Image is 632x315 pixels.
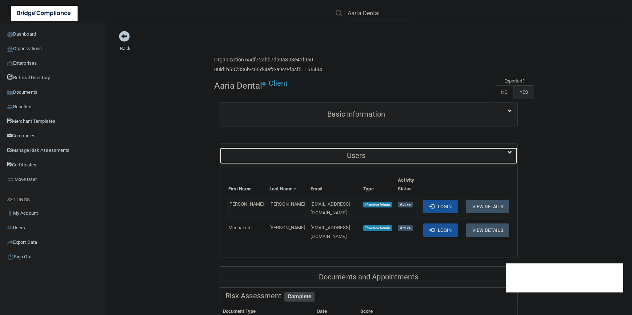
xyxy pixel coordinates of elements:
span: Active [398,225,412,231]
span: [EMAIL_ADDRESS][DOMAIN_NAME] [311,201,350,215]
img: briefcase.64adab9b.png [7,176,15,183]
iframe: Drift Widget Chat Controller [506,263,623,292]
img: enterprise.0d942306.png [7,61,13,66]
th: Activity Status [395,173,420,197]
h6: uuid: b537336b-c06d-4af3-a9c9-f4cf51166484 [214,67,322,72]
label: SETTINGS [7,195,30,204]
button: View Details [466,223,509,237]
img: icon-export.b9366987.png [7,239,13,245]
span: [PERSON_NAME] [228,201,264,207]
button: Login [423,223,458,237]
img: ic_power_dark.7ecde6b1.png [7,254,14,260]
th: Email [308,173,360,197]
span: Practice Admin [363,202,392,207]
h5: Risk Assessment [225,292,512,300]
p: Client [269,77,288,90]
span: [EMAIL_ADDRESS][DOMAIN_NAME] [311,225,350,239]
a: First Name [228,185,252,193]
button: View Details [466,200,509,213]
a: Basic Information [225,106,512,122]
label: NO [495,85,513,99]
a: Last Name [269,185,296,193]
span: Meenakshi [228,225,252,230]
img: icon-documents.8dae5593.png [7,90,13,96]
input: Search [348,7,414,20]
img: organization-icon.f8decf85.png [7,46,13,52]
span: Active [398,202,412,207]
h5: Basic Information [225,110,487,118]
h6: Organization 65df72abb7db9a303e41f960 [214,57,322,62]
label: YES [513,85,534,99]
div: Documents and Appointments [220,267,517,288]
img: icon-users.e205127d.png [7,225,13,231]
a: Back [120,37,131,51]
h4: Aaria Dental [214,81,262,90]
img: ic_user_dark.df1a06c3.png [7,210,13,216]
button: Login [423,200,458,213]
a: Users [225,148,512,164]
h5: Users [225,152,487,159]
th: Type [360,173,395,197]
img: ic-search.3b580494.png [336,10,342,16]
span: Practice Admin [363,225,392,231]
img: ic_reseller.de258add.png [7,104,13,110]
span: [PERSON_NAME] [269,225,305,230]
td: Exported? [495,77,534,85]
img: ic_dashboard_dark.d01f4a41.png [7,32,13,37]
img: bridge_compliance_login_screen.278c3ca4.svg [11,6,78,21]
span: Complete [284,292,315,302]
span: [PERSON_NAME] [269,201,305,207]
